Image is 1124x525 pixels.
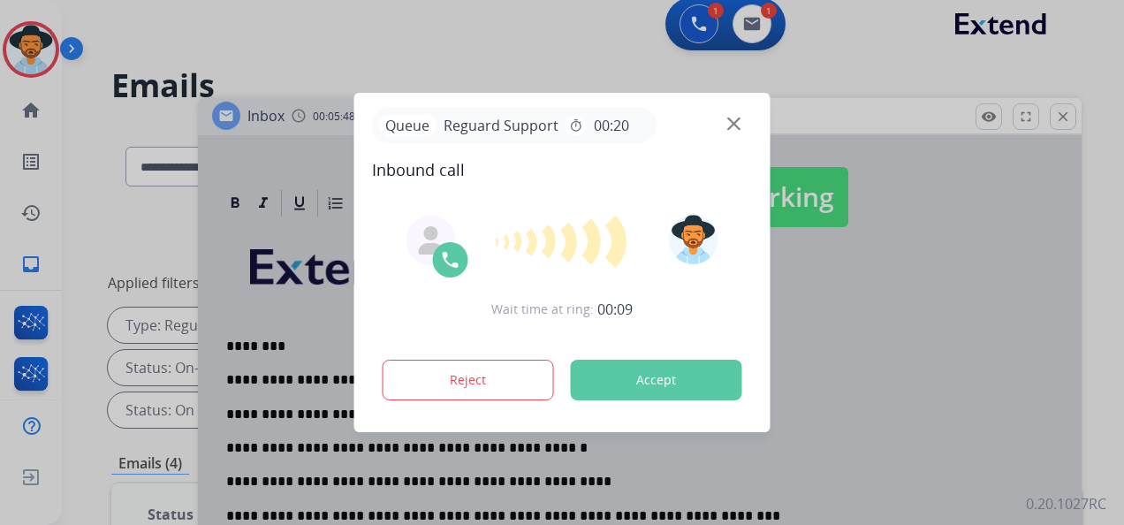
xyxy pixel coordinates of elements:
img: close-button [727,118,740,131]
span: Reguard Support [437,115,566,136]
p: 0.20.1027RC [1026,493,1106,514]
img: avatar [668,215,718,264]
span: Inbound call [372,157,753,182]
p: Queue [379,114,437,136]
img: call-icon [440,249,461,270]
img: agent-avatar [417,226,445,255]
button: Reject [383,360,554,400]
span: 00:09 [597,299,633,320]
button: Accept [571,360,742,400]
span: 00:20 [594,115,629,136]
span: Wait time at ring: [491,301,594,318]
mat-icon: timer [569,118,583,133]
